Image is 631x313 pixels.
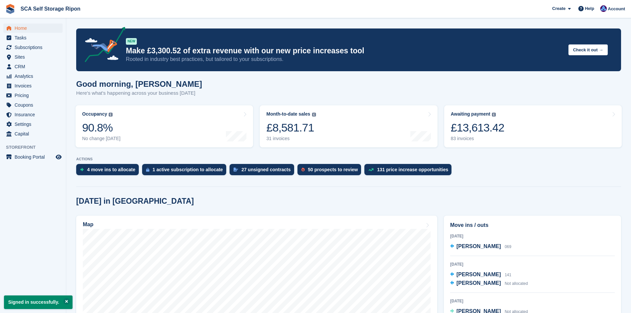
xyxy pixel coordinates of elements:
[76,105,253,147] a: Occupancy 90.8% No change [DATE]
[3,52,63,62] a: menu
[82,111,107,117] div: Occupancy
[3,72,63,81] a: menu
[15,43,54,52] span: Subscriptions
[608,6,625,12] span: Account
[5,4,15,14] img: stora-icon-8386f47178a22dfd0bd8f6a31ec36ba5ce8667c1dd55bd0f319d3a0aa187defe.svg
[312,113,316,117] img: icon-info-grey-7440780725fd019a000dd9b08b2336e03edf1995a4989e88bcd33f0948082b44.svg
[230,164,297,179] a: 27 unsigned contracts
[3,129,63,138] a: menu
[142,164,230,179] a: 1 active subscription to allocate
[15,72,54,81] span: Analytics
[552,5,565,12] span: Create
[260,105,437,147] a: Month-to-date sales £8,581.71 31 invoices
[241,167,291,172] div: 27 unsigned contracts
[266,111,310,117] div: Month-to-date sales
[76,79,202,88] h1: Good morning, [PERSON_NAME]
[3,24,63,33] a: menu
[76,164,142,179] a: 4 move ins to allocate
[15,52,54,62] span: Sites
[451,136,504,141] div: 83 invoices
[126,38,137,45] div: NEW
[308,167,358,172] div: 50 prospects to review
[450,261,615,267] div: [DATE]
[266,121,316,134] div: £8,581.71
[450,242,511,251] a: [PERSON_NAME] 069
[76,157,621,161] p: ACTIONS
[4,295,73,309] p: Signed in successfully.
[492,113,496,117] img: icon-info-grey-7440780725fd019a000dd9b08b2336e03edf1995a4989e88bcd33f0948082b44.svg
[126,56,563,63] p: Rooted in industry best practices, but tailored to your subscriptions.
[377,167,448,172] div: 131 price increase opportunities
[451,121,504,134] div: £13,613.42
[82,121,121,134] div: 90.8%
[146,168,149,172] img: active_subscription_to_allocate_icon-d502201f5373d7db506a760aba3b589e785aa758c864c3986d89f69b8ff3...
[456,280,501,286] span: [PERSON_NAME]
[15,120,54,129] span: Settings
[83,222,93,228] h2: Map
[444,105,622,147] a: Awaiting payment £13,613.42 83 invoices
[126,46,563,56] p: Make £3,300.52 of extra revenue with our new price increases tool
[87,167,135,172] div: 4 move ins to allocate
[15,81,54,90] span: Invoices
[450,233,615,239] div: [DATE]
[3,120,63,129] a: menu
[6,144,66,151] span: Storefront
[109,113,113,117] img: icon-info-grey-7440780725fd019a000dd9b08b2336e03edf1995a4989e88bcd33f0948082b44.svg
[297,164,365,179] a: 50 prospects to review
[76,89,202,97] p: Here's what's happening across your business [DATE]
[450,221,615,229] h2: Move ins / outs
[3,81,63,90] a: menu
[55,153,63,161] a: Preview store
[600,5,607,12] img: Sarah Race
[15,100,54,110] span: Coupons
[3,100,63,110] a: menu
[3,152,63,162] a: menu
[15,110,54,119] span: Insurance
[15,129,54,138] span: Capital
[15,24,54,33] span: Home
[234,168,238,172] img: contract_signature_icon-13c848040528278c33f63329250d36e43548de30e8caae1d1a13099fd9432cc5.svg
[3,110,63,119] a: menu
[505,244,511,249] span: 069
[15,91,54,100] span: Pricing
[15,152,54,162] span: Booking Portal
[76,197,194,206] h2: [DATE] in [GEOGRAPHIC_DATA]
[505,281,528,286] span: Not allocated
[568,44,608,55] button: Check it out →
[456,272,501,277] span: [PERSON_NAME]
[15,62,54,71] span: CRM
[456,243,501,249] span: [PERSON_NAME]
[79,27,126,65] img: price-adjustments-announcement-icon-8257ccfd72463d97f412b2fc003d46551f7dbcb40ab6d574587a9cd5c0d94...
[18,3,83,14] a: SCA Self Storage Ripon
[266,136,316,141] div: 31 invoices
[451,111,491,117] div: Awaiting payment
[364,164,455,179] a: 131 price increase opportunities
[450,298,615,304] div: [DATE]
[82,136,121,141] div: No change [DATE]
[450,271,511,279] a: [PERSON_NAME] 141
[3,43,63,52] a: menu
[450,279,528,288] a: [PERSON_NAME] Not allocated
[80,168,84,172] img: move_ins_to_allocate_icon-fdf77a2bb77ea45bf5b3d319d69a93e2d87916cf1d5bf7949dd705db3b84f3ca.svg
[585,5,594,12] span: Help
[3,62,63,71] a: menu
[505,273,511,277] span: 141
[153,167,223,172] div: 1 active subscription to allocate
[3,91,63,100] a: menu
[15,33,54,42] span: Tasks
[301,168,305,172] img: prospect-51fa495bee0391a8d652442698ab0144808aea92771e9ea1ae160a38d050c398.svg
[368,168,374,171] img: price_increase_opportunities-93ffe204e8149a01c8c9dc8f82e8f89637d9d84a8eef4429ea346261dce0b2c0.svg
[3,33,63,42] a: menu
